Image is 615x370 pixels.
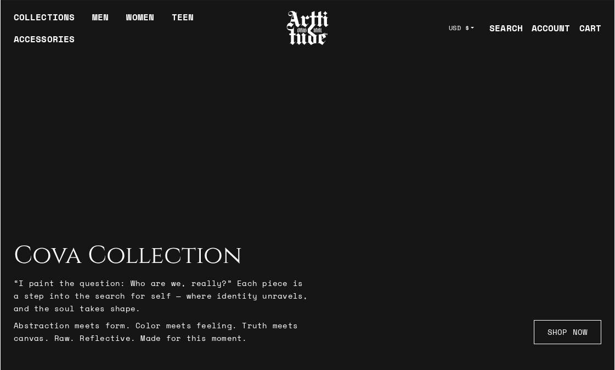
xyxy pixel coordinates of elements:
[14,32,75,54] div: ACCESSORIES
[126,10,154,32] a: WOMEN
[172,10,194,32] a: TEEN
[14,242,310,270] h2: Cova Collection
[5,10,273,54] ul: Main navigation
[286,9,330,47] img: Arttitude
[14,277,310,315] p: “I paint the question: Who are we, really?” Each piece is a step into the search for self — where...
[579,21,601,35] div: CART
[442,16,481,40] button: USD $
[14,10,75,32] div: COLLECTIONS
[449,24,470,32] span: USD $
[571,17,601,39] a: Open cart
[14,319,310,344] p: Abstraction meets form. Color meets feeling. Truth meets canvas. Raw. Reflective. Made for this m...
[523,17,571,39] a: ACCOUNT
[481,17,523,39] a: SEARCH
[92,10,109,32] a: MEN
[534,320,601,344] a: SHOP NOW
